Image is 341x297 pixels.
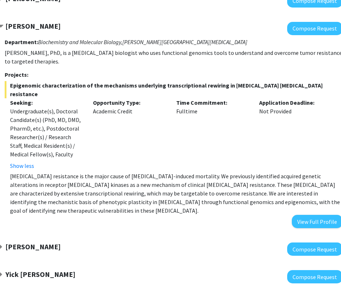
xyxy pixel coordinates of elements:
strong: [PERSON_NAME] [5,22,61,30]
p: Opportunity Type: [93,98,165,107]
button: Show less [10,161,34,170]
strong: Department: [5,38,38,46]
p: Application Deadline: [259,98,332,107]
strong: [PERSON_NAME] [5,242,61,251]
div: Undergraduate(s), Doctoral Candidate(s) (PhD, MD, DMD, PharmD, etc.), Postdoctoral Researcher(s) ... [10,107,83,159]
strong: Yick [PERSON_NAME] [5,270,75,279]
i: Biochemistry and Molecular Biology, [38,38,122,46]
strong: Projects: [5,71,28,78]
p: Seeking: [10,98,83,107]
div: Fulltime [171,98,254,170]
div: Not Provided [254,98,337,170]
div: Academic Credit [88,98,171,170]
iframe: Chat [5,265,31,292]
i: [PERSON_NAME][GEOGRAPHIC_DATA][MEDICAL_DATA] [122,38,247,46]
p: Time Commitment: [176,98,249,107]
